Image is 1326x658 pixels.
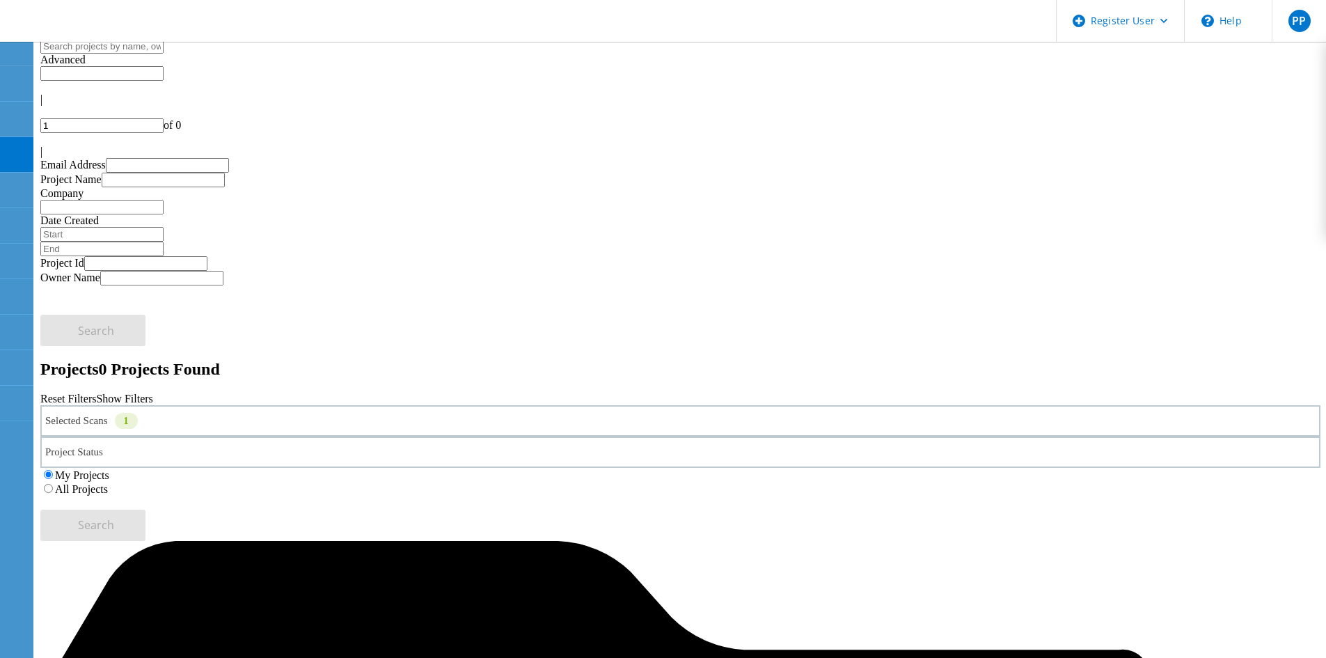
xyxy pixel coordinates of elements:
[40,272,100,283] label: Owner Name
[96,393,152,405] a: Show Filters
[40,360,99,378] b: Projects
[40,93,1320,106] div: |
[1201,15,1214,27] svg: \n
[115,413,138,429] div: 1
[14,27,164,39] a: Live Optics Dashboard
[40,187,84,199] label: Company
[40,227,164,242] input: Start
[40,405,1320,437] div: Selected Scans
[40,393,96,405] a: Reset Filters
[40,54,86,65] span: Advanced
[1292,15,1306,26] span: PP
[40,159,106,171] label: Email Address
[55,469,109,481] label: My Projects
[40,257,84,269] label: Project Id
[40,510,145,541] button: Search
[40,39,164,54] input: Search projects by name, owner, ID, company, etc
[40,214,99,226] label: Date Created
[55,483,108,495] label: All Projects
[40,146,1320,158] div: |
[40,437,1320,468] div: Project Status
[40,173,102,185] label: Project Name
[40,242,164,256] input: End
[99,360,220,378] span: 0 Projects Found
[78,323,114,338] span: Search
[78,517,114,533] span: Search
[40,315,145,346] button: Search
[164,119,181,131] span: of 0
